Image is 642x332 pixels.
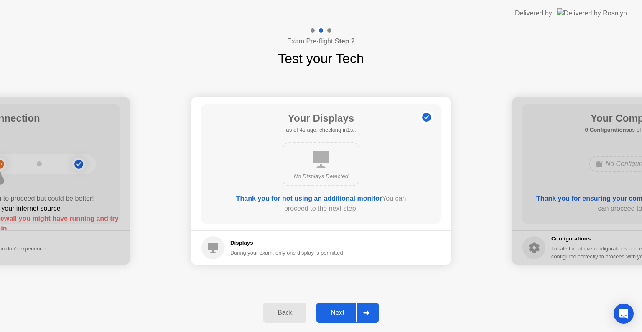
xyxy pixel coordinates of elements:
div: Next [319,309,356,317]
button: Back [263,303,306,323]
div: Delivered by [515,8,552,18]
b: Thank you for not using an additional monitor [236,195,382,202]
div: Back [266,309,304,317]
b: Step 2 [335,38,355,45]
img: Delivered by Rosalyn [557,8,627,18]
h1: Test your Tech [278,49,364,69]
button: Next [316,303,379,323]
div: No Displays Detected [290,172,352,181]
h5: Displays [230,239,343,247]
div: You can proceed to the next step. [225,194,417,214]
h4: Exam Pre-flight: [287,36,355,46]
div: Open Intercom Messenger [614,304,634,324]
h1: Your Displays [286,111,356,126]
div: During your exam, only one display is permitted [230,249,343,257]
h5: as of 4s ago, checking in1s.. [286,126,356,134]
